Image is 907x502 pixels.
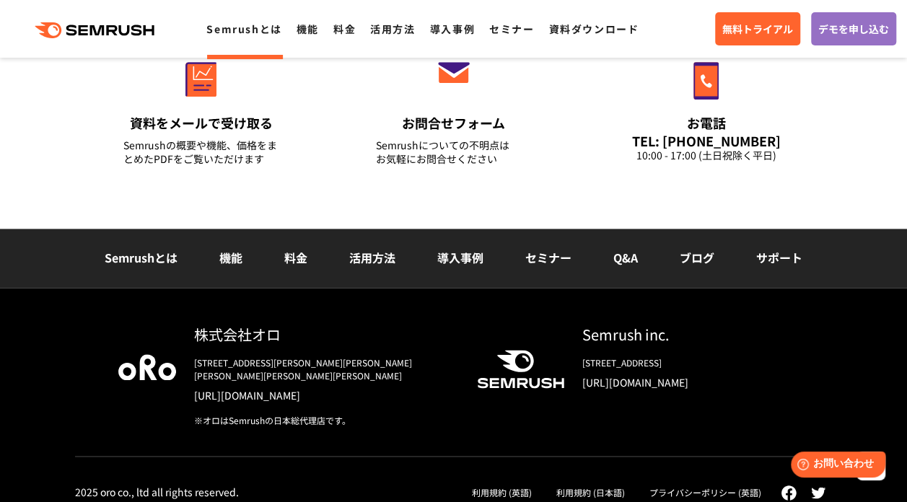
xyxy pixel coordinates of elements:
a: セミナー [525,249,571,266]
a: ブログ [680,249,714,266]
div: お問合せフォーム [376,114,532,132]
div: お電話 [628,114,784,132]
img: facebook [781,485,797,501]
a: 導入事例 [430,22,475,36]
div: 資料をメールで受け取る [123,114,279,132]
div: 株式会社オロ [194,324,454,345]
div: TEL: [PHONE_NUMBER] [628,133,784,149]
a: 利用規約 (英語) [472,485,532,498]
img: oro company [118,354,176,380]
a: デモを申し込む [811,12,896,45]
a: プライバシーポリシー (英語) [649,485,761,498]
a: 資料をメールで受け取る Semrushの概要や機能、価格をまとめたPDFをご覧いただけます [93,31,310,184]
a: 機能 [219,249,242,266]
a: 機能 [297,22,319,36]
a: お問合せフォーム Semrushについての不明点はお気軽にお問合せください [346,31,562,184]
div: Semrush inc. [582,324,789,345]
a: Semrushとは [105,249,178,266]
a: 資料ダウンロード [548,22,639,36]
a: Semrushとは [206,22,281,36]
div: 10:00 - 17:00 (土日祝除く平日) [628,149,784,162]
a: 利用規約 (日本語) [556,485,625,498]
a: 料金 [333,22,356,36]
a: サポート [756,249,802,266]
a: 料金 [284,249,307,266]
a: Q&A [613,249,638,266]
div: Semrushについての不明点は お気軽にお問合せください [376,138,532,166]
a: [URL][DOMAIN_NAME] [194,388,454,402]
span: デモを申し込む [818,21,889,37]
a: セミナー [489,22,534,36]
a: 無料トライアル [715,12,800,45]
div: 2025 oro co., ltd all rights reserved. [75,485,239,498]
div: [STREET_ADDRESS][PERSON_NAME][PERSON_NAME][PERSON_NAME][PERSON_NAME][PERSON_NAME] [194,356,454,382]
a: [URL][DOMAIN_NAME] [582,375,789,389]
div: [STREET_ADDRESS] [582,356,789,369]
span: 無料トライアル [722,21,793,37]
div: Semrushの概要や機能、価格をまとめたPDFをご覧いただけます [123,138,279,166]
a: 活用方法 [370,22,415,36]
img: twitter [811,487,825,498]
a: 活用方法 [349,249,395,266]
iframe: Help widget launcher [779,446,891,486]
div: ※オロはSemrushの日本総代理店です。 [194,414,454,427]
a: 導入事例 [437,249,483,266]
